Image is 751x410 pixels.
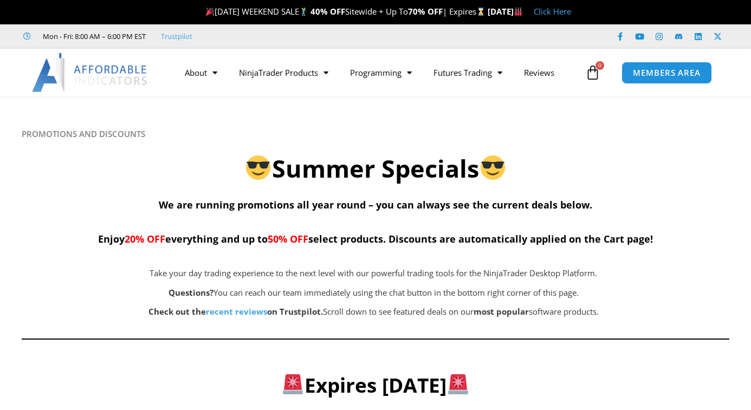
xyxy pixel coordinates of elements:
h6: PROMOTIONS AND DISCOUNTS [22,129,729,139]
img: 😎 [481,155,505,180]
span: We are running promotions all year round – you can always see the current deals below. [159,198,592,211]
a: Reviews [513,60,565,85]
a: 0 [569,57,617,88]
a: About [174,60,228,85]
strong: 40% OFF [310,6,345,17]
img: 🚨 [448,374,468,394]
img: LogoAI | Affordable Indicators – NinjaTrader [32,53,148,92]
p: You can reach our team immediately using the chat button in the bottom right corner of this page. [76,285,671,301]
nav: Menu [174,60,582,85]
img: 🎉 [206,8,214,16]
img: 😎 [246,155,270,180]
h3: Expires [DATE] [33,372,718,398]
img: 🏌️‍♂️ [300,8,308,16]
span: [DATE] WEEKEND SALE Sitewide + Up To | Expires [203,6,488,17]
span: Take your day trading experience to the next level with our powerful trading tools for the NinjaT... [150,268,597,278]
a: Trustpilot [161,30,192,43]
img: 🏭 [514,8,522,16]
strong: 70% OFF [408,6,443,17]
a: MEMBERS AREA [621,62,712,84]
span: Enjoy everything and up to select products. Discounts are automatically applied on the Cart page! [98,232,653,245]
strong: [DATE] [488,6,523,17]
span: 20% OFF [125,232,165,245]
a: Futures Trading [423,60,513,85]
a: Click Here [534,6,571,17]
a: NinjaTrader Products [228,60,339,85]
strong: Questions? [169,287,213,298]
span: 0 [595,61,604,70]
b: most popular [474,306,529,317]
h2: Summer Specials [22,153,729,185]
img: ⌛ [477,8,485,16]
img: 🚨 [283,374,303,394]
a: recent reviews [206,306,267,317]
a: Programming [339,60,423,85]
span: MEMBERS AREA [633,69,701,77]
p: Scroll down to see featured deals on our software products. [76,304,671,320]
span: Mon - Fri: 8:00 AM – 6:00 PM EST [40,30,146,43]
strong: Check out the on Trustpilot. [148,306,323,317]
span: 50% OFF [268,232,308,245]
